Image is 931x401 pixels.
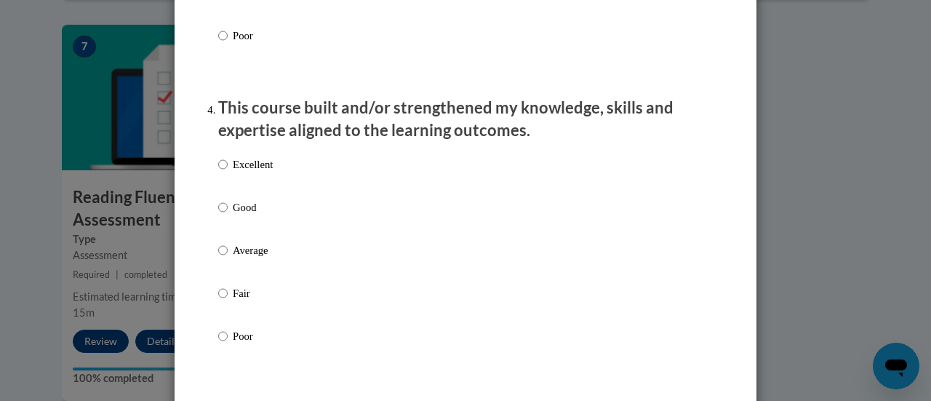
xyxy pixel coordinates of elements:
input: Good [218,199,228,215]
input: Average [218,242,228,258]
p: Good [233,199,273,215]
input: Excellent [218,156,228,172]
p: Excellent [233,156,273,172]
input: Poor [218,328,228,344]
p: Average [233,242,273,258]
p: Poor [233,328,273,344]
p: Fair [233,285,273,301]
p: Poor [233,28,273,44]
input: Poor [218,28,228,44]
p: This course built and/or strengthened my knowledge, skills and expertise aligned to the learning ... [218,97,713,142]
input: Fair [218,285,228,301]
